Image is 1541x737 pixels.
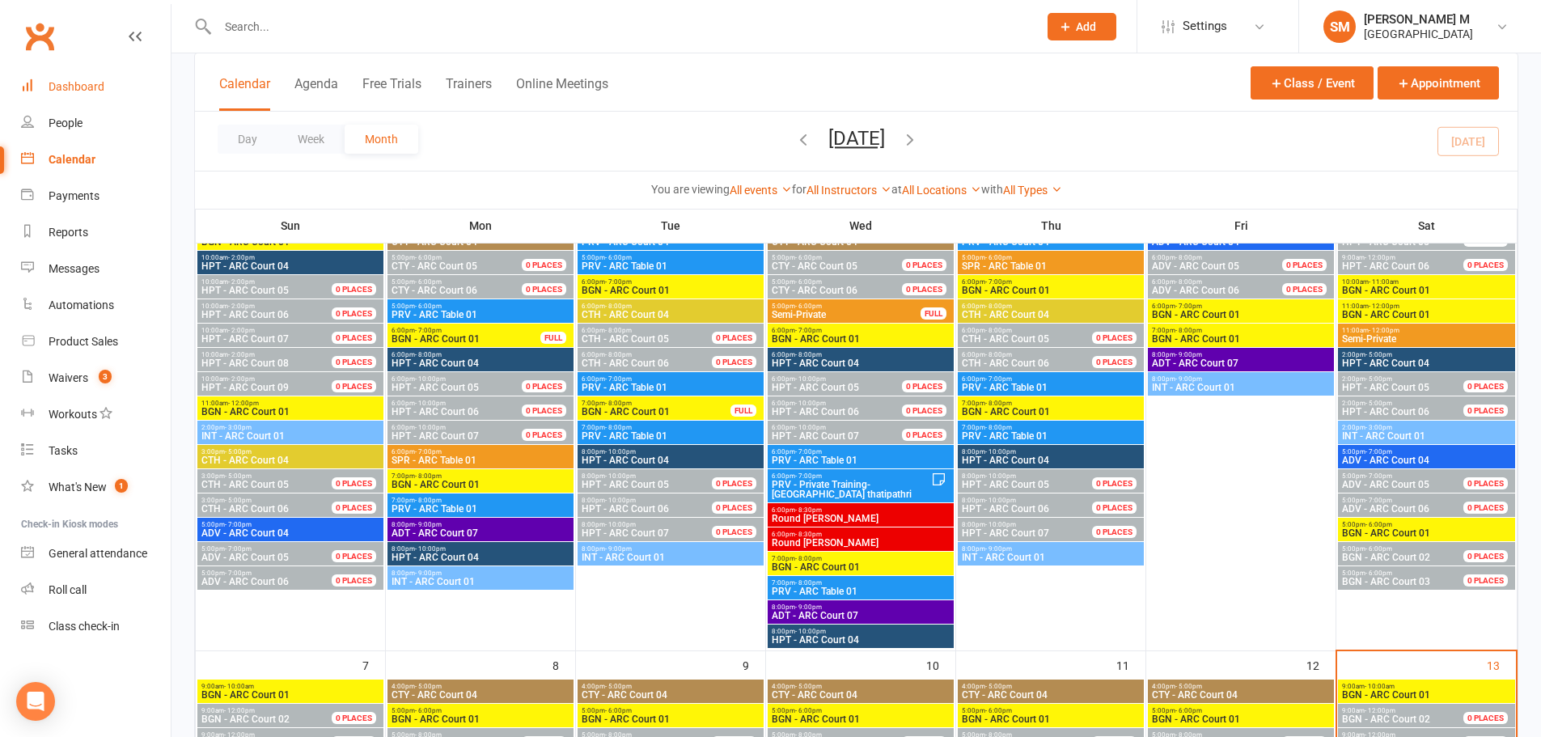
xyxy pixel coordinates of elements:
span: SPR - ARC Table 01 [961,261,1141,271]
span: CTY - ARC Court 06 [392,285,477,296]
button: [DATE] [828,127,885,150]
span: 6:00pm [771,472,931,480]
div: Waivers [49,371,88,384]
span: 11:00am [201,400,380,407]
div: 0 PLACES [332,477,376,489]
div: 0 PLACES [522,283,566,295]
a: Workouts [21,396,171,433]
span: - 7:00pm [795,472,822,480]
div: 0 PLACES [902,405,946,417]
div: 0 PLACES [332,307,376,320]
div: Payments [49,189,99,202]
div: Roll call [49,583,87,596]
div: Workouts [49,408,97,421]
span: CTH - ARC Court 05 [582,333,669,345]
button: Calendar [219,76,270,111]
th: Thu [956,209,1146,243]
span: - 7:00pm [605,278,632,286]
span: 5:00pm [771,278,921,286]
a: All Locations [902,184,981,197]
span: 6:00pm [961,303,1141,310]
span: - 7:00pm [795,448,822,455]
span: 6:00pm [771,351,950,358]
span: - 8:00pm [605,303,632,310]
span: INT - ARC Court 01 [1151,383,1331,392]
span: Semi-Private [771,310,921,320]
div: General attendance [49,547,147,560]
span: 5:00pm [391,254,541,261]
span: HPT - ARC Court 04 [391,358,570,368]
span: CTY - ARC Court 06 [772,285,857,296]
span: CTH - ARC Court 04 [961,310,1141,320]
span: - 8:00pm [1175,278,1202,286]
span: HPT - ARC Court 07 [392,430,479,442]
div: 0 PLACES [1463,477,1508,489]
span: 7:00pm [1151,327,1331,334]
span: CTY - ARC Court 05 [392,260,477,272]
span: - 8:00pm [605,400,632,407]
span: 6:00pm [581,278,760,286]
button: Week [277,125,345,154]
span: - 2:00pm [228,303,255,310]
span: - 6:00pm [415,254,442,261]
span: 6:00pm [391,424,541,431]
button: Free Trials [362,76,421,111]
span: 6:00pm [771,327,950,334]
span: 8:00pm [581,448,760,455]
span: 6:00pm [771,400,921,407]
span: - 2:00pm [228,351,255,358]
span: 6:00pm [771,448,950,455]
span: - 5:00pm [1365,351,1392,358]
span: 5:00pm [1341,472,1483,480]
span: - 8:00pm [985,400,1012,407]
strong: with [981,183,1003,196]
span: BGN - ARC Court 01 [1341,286,1512,295]
span: Add [1076,20,1096,33]
div: People [49,116,83,129]
a: Reports [21,214,171,251]
button: Appointment [1378,66,1499,100]
span: 6:00pm [961,278,1141,286]
span: PRV - ARC Table 01 [581,383,760,392]
span: - 10:00pm [415,400,446,407]
span: - 10:00pm [795,400,826,407]
span: - 2:00pm [228,254,255,261]
div: 0 PLACES [712,332,756,344]
span: - 8:00pm [605,424,632,431]
span: BGN - ARC Court 01 [581,286,760,295]
a: Payments [21,178,171,214]
span: PRV - ARC Table 01 [581,431,760,441]
span: BGN - ARC Court 01 [1151,310,1331,320]
div: 0 PLACES [902,283,946,295]
span: - 2:00pm [228,278,255,286]
th: Sat [1336,209,1518,243]
a: Roll call [21,572,171,608]
span: - 8:00pm [605,327,632,334]
span: - 10:00pm [605,448,636,455]
span: 8:00pm [961,472,1111,480]
div: Messages [49,262,99,275]
span: ADT - ARC Court 07 [1151,358,1331,368]
span: 10:00am [201,351,351,358]
span: HPT - ARC Court 06 [392,406,479,417]
div: FULL [540,332,566,344]
div: [GEOGRAPHIC_DATA] [1364,27,1473,41]
span: 10:00am [1341,278,1512,286]
strong: at [891,183,902,196]
span: CTY - ARC Court 05 [772,260,857,272]
span: - 8:00pm [985,303,1012,310]
span: - 10:00pm [795,424,826,431]
span: - 11:00am [1369,278,1399,286]
div: 0 PLACES [902,380,946,392]
span: HPT - ARC Court 06 [201,309,289,320]
span: 2:00pm [1341,424,1512,431]
div: 0 PLACES [1092,356,1137,368]
div: 0 PLACES [1282,283,1327,295]
span: - 8:00pm [415,351,442,358]
a: All events [730,184,792,197]
span: HPT - ARC Court 07 [201,333,289,345]
th: Fri [1146,209,1336,243]
span: Semi-Private [1341,334,1512,344]
span: 2:00pm [1341,400,1483,407]
span: - 5:00pm [225,497,252,504]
